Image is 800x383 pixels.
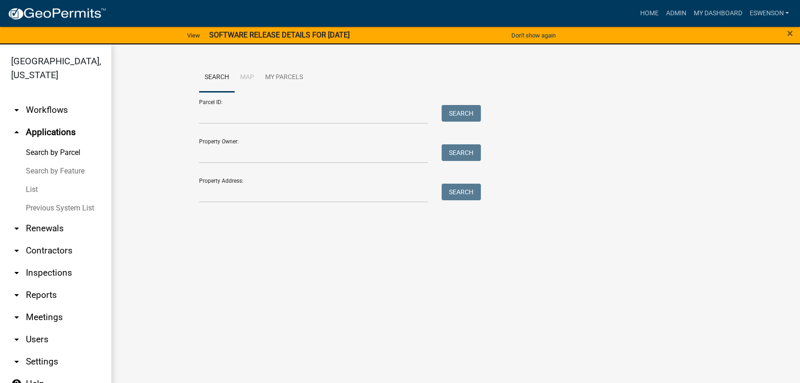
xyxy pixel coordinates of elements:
i: arrow_drop_up [11,127,22,138]
button: Search [442,184,481,200]
a: My Dashboard [690,5,745,22]
a: My Parcels [260,63,309,93]
a: eswenson [745,5,793,22]
strong: SOFTWARE RELEASE DETAILS FOR [DATE] [209,31,350,39]
a: Admin [662,5,690,22]
i: arrow_drop_down [11,105,22,116]
button: Don't show again [508,28,559,43]
a: Home [636,5,662,22]
i: arrow_drop_down [11,312,22,323]
i: arrow_drop_down [11,356,22,367]
i: arrow_drop_down [11,334,22,345]
a: View [183,28,204,43]
span: × [787,27,793,40]
button: Close [787,28,793,39]
button: Search [442,105,481,122]
i: arrow_drop_down [11,245,22,256]
button: Search [442,144,481,161]
i: arrow_drop_down [11,223,22,234]
a: Search [199,63,235,93]
i: arrow_drop_down [11,290,22,301]
i: arrow_drop_down [11,267,22,278]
